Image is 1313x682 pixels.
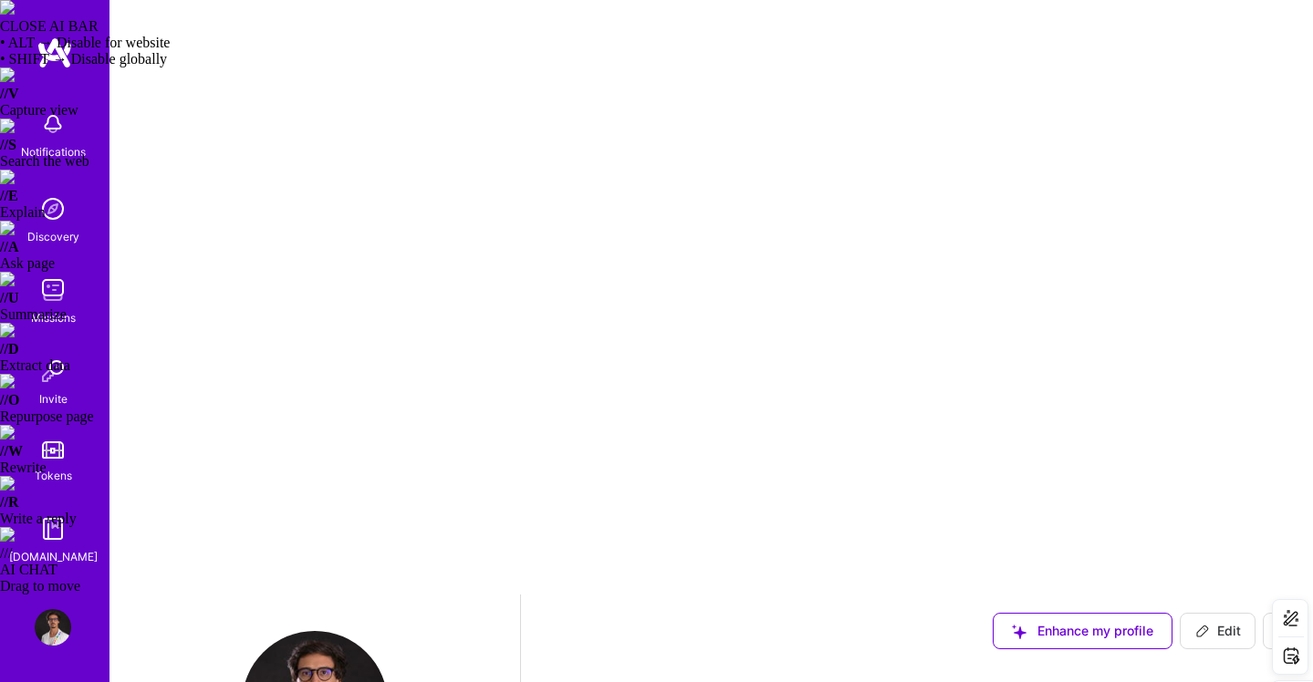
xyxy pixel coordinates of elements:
span: Enhance my profile [1012,622,1153,640]
span: Edit [1195,622,1241,640]
img: User Avatar [35,609,71,646]
button: Edit [1180,613,1256,649]
button: Enhance my profile [993,613,1172,649]
a: User Avatar [30,609,76,646]
i: icon SuggestedTeams [1012,625,1026,639]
